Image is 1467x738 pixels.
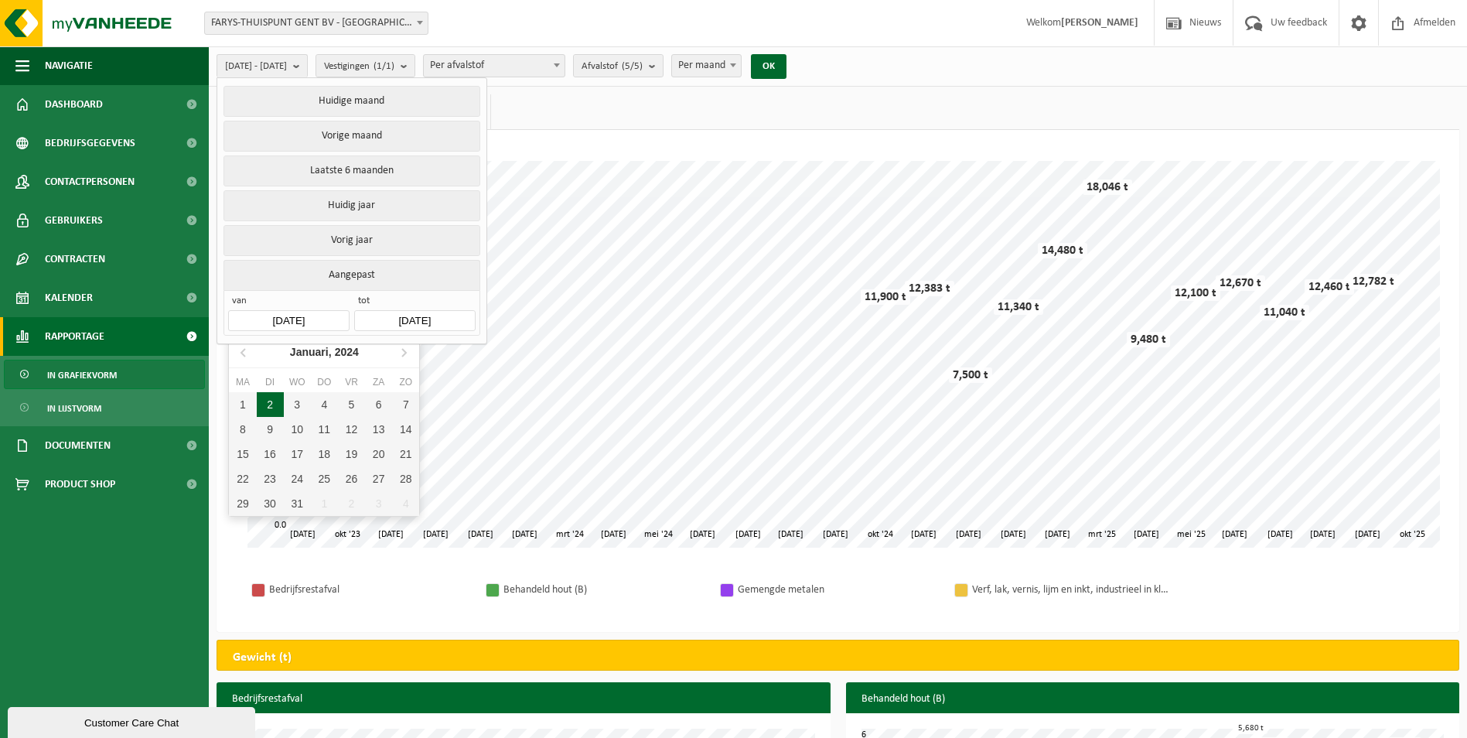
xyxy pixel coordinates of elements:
div: zo [392,374,419,390]
div: Gemengde metalen [738,580,939,600]
div: 11 [311,417,338,442]
h2: Gewicht (t) [217,641,307,675]
span: Per maand [672,55,741,77]
div: 1 [229,392,256,417]
div: 7 [392,392,419,417]
span: Contactpersonen [45,162,135,201]
span: Documenten [45,426,111,465]
a: In lijstvorm [4,393,205,422]
count: (1/1) [374,61,394,71]
div: 5,680 t [1234,723,1267,734]
div: 12,100 t [1171,285,1220,301]
div: 12,782 t [1349,274,1398,289]
div: 15 [229,442,256,466]
div: 25 [311,466,338,491]
div: 8 [229,417,256,442]
span: Afvalstof [582,55,643,78]
div: 22 [229,466,256,491]
strong: [PERSON_NAME] [1061,17,1138,29]
div: 26 [338,466,365,491]
div: 3 [284,392,311,417]
button: Vorige maand [223,121,479,152]
div: 12 [338,417,365,442]
div: 9,480 t [1127,332,1170,347]
span: Navigatie [45,46,93,85]
div: 6 [365,392,392,417]
span: FARYS-THUISPUNT GENT BV - MARIAKERKE [204,12,428,35]
div: Verf, lak, vernis, lijm en inkt, industrieel in kleinverpakking [972,580,1173,600]
div: 7,500 t [949,367,992,383]
div: 3 [365,491,392,516]
span: Per maand [671,54,742,77]
a: In grafiekvorm [4,360,205,389]
span: Contracten [45,240,105,278]
div: do [311,374,338,390]
span: tot [354,295,475,310]
span: Product Shop [45,465,115,504]
button: Huidig jaar [223,190,479,221]
div: Behandeld hout (B) [503,580,705,600]
div: 12,383 t [905,281,954,296]
button: Laatste 6 maanden [223,155,479,186]
span: [DATE] - [DATE] [225,55,287,78]
div: 30 [257,491,284,516]
button: [DATE] - [DATE] [217,54,308,77]
div: 29 [229,491,256,516]
span: In grafiekvorm [47,360,117,390]
div: 12,670 t [1216,275,1265,291]
button: OK [751,54,786,79]
h3: Bedrijfsrestafval [217,682,831,716]
div: 19 [338,442,365,466]
div: 2 [257,392,284,417]
span: Per afvalstof [424,55,565,77]
i: 2024 [335,347,359,357]
span: Bedrijfsgegevens [45,124,135,162]
div: 20 [365,442,392,466]
button: Vestigingen(1/1) [316,54,415,77]
span: Per afvalstof [423,54,565,77]
div: 11,040 t [1260,305,1309,320]
button: Aangepast [223,260,479,290]
div: 18 [311,442,338,466]
div: 10 [284,417,311,442]
span: Vestigingen [324,55,394,78]
span: Dashboard [45,85,103,124]
iframe: chat widget [8,704,258,738]
div: 18,046 t [1083,179,1132,195]
div: 17 [284,442,311,466]
div: 4 [392,491,419,516]
div: 1 [311,491,338,516]
div: 11,340 t [994,299,1043,315]
div: vr [338,374,365,390]
button: Afvalstof(5/5) [573,54,664,77]
div: 14,480 t [1038,243,1087,258]
div: 12,460 t [1305,279,1354,295]
span: Rapportage [45,317,104,356]
button: Huidige maand [223,86,479,117]
div: 28 [392,466,419,491]
span: In lijstvorm [47,394,101,423]
div: Bedrijfsrestafval [269,580,470,600]
div: ma [229,374,256,390]
span: Gebruikers [45,201,103,240]
count: (5/5) [622,61,643,71]
div: 13 [365,417,392,442]
div: Januari, [284,340,365,364]
span: van [228,295,349,310]
div: 14 [392,417,419,442]
h3: Behandeld hout (B) [846,682,1460,716]
div: 27 [365,466,392,491]
button: Vorig jaar [223,225,479,256]
div: di [257,374,284,390]
span: Kalender [45,278,93,317]
div: wo [284,374,311,390]
div: 31 [284,491,311,516]
div: 11,900 t [861,289,910,305]
div: 24 [284,466,311,491]
div: za [365,374,392,390]
span: FARYS-THUISPUNT GENT BV - MARIAKERKE [205,12,428,34]
div: 21 [392,442,419,466]
div: 4 [311,392,338,417]
div: 2 [338,491,365,516]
